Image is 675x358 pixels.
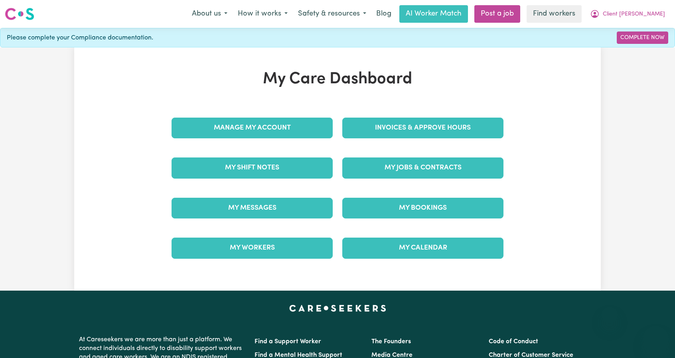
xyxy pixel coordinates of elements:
[371,5,396,23] a: Blog
[603,10,665,19] span: Client [PERSON_NAME]
[342,238,503,258] a: My Calendar
[172,118,333,138] a: Manage My Account
[342,198,503,218] a: My Bookings
[585,6,670,22] button: My Account
[293,6,371,22] button: Safety & resources
[187,6,233,22] button: About us
[7,33,153,43] span: Please complete your Compliance documentation.
[289,305,386,311] a: Careseekers home page
[602,307,618,323] iframe: Close message
[474,5,520,23] a: Post a job
[233,6,293,22] button: How it works
[371,338,411,345] a: The Founders
[489,338,538,345] a: Code of Conduct
[643,326,669,352] iframe: Button to launch messaging window
[617,31,668,44] a: Complete Now
[172,238,333,258] a: My Workers
[342,157,503,178] a: My Jobs & Contracts
[167,70,508,89] h1: My Care Dashboard
[399,5,468,23] a: AI Worker Match
[527,5,582,23] a: Find workers
[5,7,34,21] img: Careseekers logo
[255,338,321,345] a: Find a Support Worker
[172,157,333,178] a: My Shift Notes
[172,198,333,218] a: My Messages
[5,5,34,23] a: Careseekers logo
[342,118,503,138] a: Invoices & Approve Hours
